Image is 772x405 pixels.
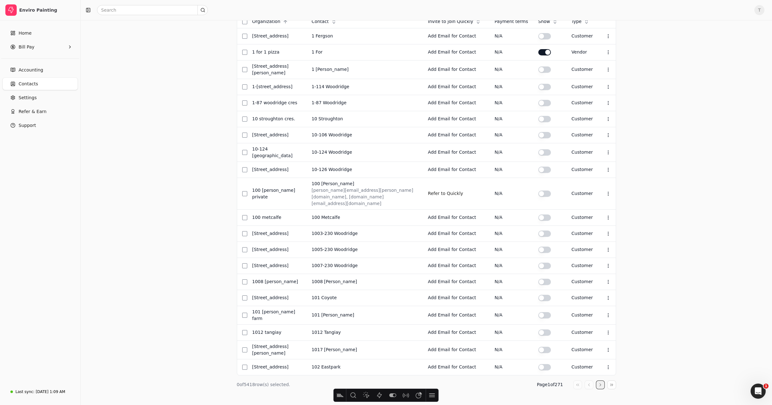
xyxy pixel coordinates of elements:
div: customer [571,294,593,301]
div: Add Email for Contact [428,364,485,370]
div: [STREET_ADDRESS][PERSON_NAME] [252,63,302,76]
div: customer [571,132,593,138]
div: customer [571,329,593,336]
div: Eastpark [321,364,341,370]
button: Select row [242,84,247,89]
div: [STREET_ADDRESS][PERSON_NAME] [252,343,302,357]
div: Add Email for Contact [428,132,485,138]
div: Woodridge [334,246,358,253]
span: T [754,5,764,15]
div: Enviro Painting [19,7,75,13]
div: Add Email for Contact [428,294,485,301]
div: customer [571,33,593,39]
div: Add Email for Contact [428,166,485,173]
div: N/A [495,66,528,73]
div: N/A [495,132,528,138]
button: Select row [242,100,247,106]
div: 1008 [312,278,323,285]
div: [PERSON_NAME] [324,346,357,353]
button: Organization [252,17,292,27]
div: 1003-230 [312,230,333,237]
div: Woodridge [334,230,358,237]
button: Select row [242,347,247,352]
div: N/A [495,294,528,301]
input: Search [97,5,208,15]
div: N/A [495,230,528,237]
div: customer [571,312,593,318]
button: Invite to join Quickly [428,17,485,27]
div: Metcalfe [321,214,340,221]
div: customer [571,262,593,269]
span: Contacts [19,81,38,87]
button: Select row [242,191,247,196]
span: Organization [252,18,281,25]
div: [PERSON_NAME] [321,312,354,318]
div: customer [571,190,593,197]
button: Refer & Earn [3,105,78,118]
a: Contacts [3,77,78,90]
div: N/A [495,262,528,269]
div: Add Email for Contact [428,100,485,106]
div: Payment terms [495,18,528,25]
div: customer [571,116,593,122]
div: Add Email for Contact [428,214,485,221]
div: Last sync: [15,389,34,395]
div: N/A [495,49,528,55]
button: Select row [242,279,247,284]
div: [PERSON_NAME] [316,66,349,73]
div: Fergson [316,33,333,39]
div: Coyote [321,294,337,301]
a: Last sync:[DATE] 1:09 AM [3,386,78,397]
span: Type [571,18,581,25]
div: 1-87 Woodridge Cres [252,100,302,106]
div: 1 [312,66,314,73]
div: 101 [312,294,320,301]
div: Tangiay [324,329,341,336]
button: Refer to Quickly [428,189,463,199]
span: 1 [763,384,769,389]
div: 100 [312,180,320,187]
span: Bill Pay [19,44,34,50]
button: Select row [242,133,247,138]
div: 1 [312,33,314,39]
div: 1 for 1 Pizza [252,49,302,55]
span: Invite to join Quickly [428,18,473,25]
div: N/A [495,214,528,221]
div: 1-114 [312,83,324,90]
button: Select row [242,231,247,236]
iframe: Intercom live chat [751,384,766,399]
div: 1007-230 [312,262,333,269]
button: Select row [242,295,247,300]
div: Add Email for Contact [428,329,485,336]
div: N/A [495,246,528,253]
div: 1012 Tangiay [252,329,302,336]
div: [STREET_ADDRESS] [252,33,302,39]
div: 100 Metcalfe [252,214,302,221]
button: Select row [242,330,247,335]
div: [STREET_ADDRESS] [252,246,302,253]
div: Add Email for Contact [428,312,485,318]
div: Add Email for Contact [428,33,485,39]
div: 1-87 [312,100,322,106]
div: customer [571,149,593,156]
div: Woodridge [334,262,358,269]
div: [STREET_ADDRESS] [252,166,302,173]
div: Add Email for Contact [428,66,485,73]
div: for [316,49,323,55]
div: customer [571,346,593,353]
div: 10-124 [GEOGRAPHIC_DATA] [252,146,302,159]
div: 101 [PERSON_NAME] Farm [252,309,302,322]
div: customer [571,246,593,253]
button: Contact [312,17,340,27]
a: Settings [3,91,78,104]
div: 100 [PERSON_NAME] Private [252,187,302,200]
div: 101 [312,312,320,318]
div: 10-106 [312,132,327,138]
div: customer [571,214,593,221]
span: Home [19,30,31,37]
div: [STREET_ADDRESS] [252,132,302,138]
button: Select row [242,67,247,72]
div: N/A [495,149,528,156]
div: customer [571,100,593,106]
div: 1005-230 [312,246,333,253]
